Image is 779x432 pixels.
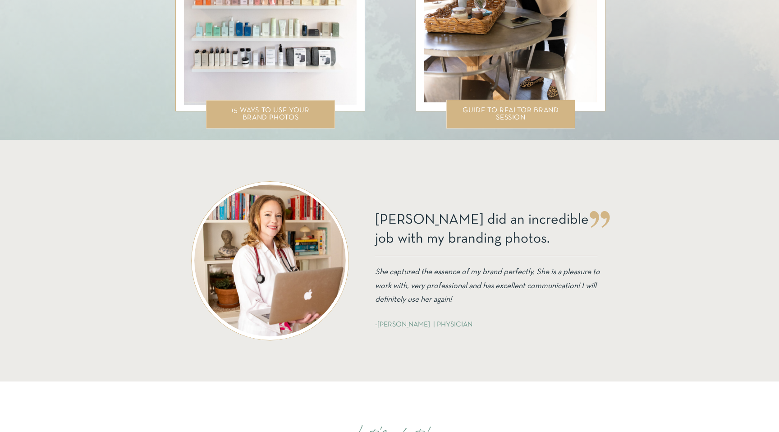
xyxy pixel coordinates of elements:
p: -[PERSON_NAME] | Physician [375,319,615,333]
p: [PERSON_NAME] did an incredible job with my branding photos. [375,211,603,266]
a: guide to realtor brand session [459,107,562,120]
a: 15 ways to use your brand photos [219,107,322,122]
i: She captured the essence of my brand perfectly. She is a pleasure to work with, very professional... [375,268,600,303]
